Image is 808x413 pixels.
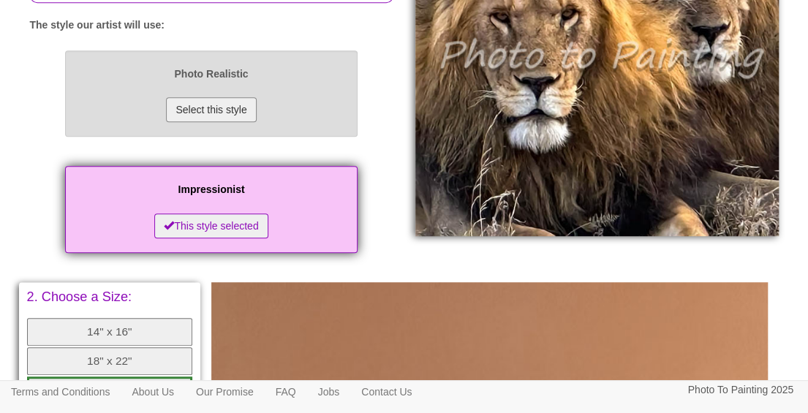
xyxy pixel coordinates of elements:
button: 24" x 28" [27,376,193,406]
p: Photo Realistic [80,65,343,83]
label: The style our artist will use: [30,18,165,32]
a: About Us [121,381,185,403]
a: Jobs [307,381,351,403]
a: Contact Us [350,381,423,403]
button: Select this style [166,97,256,122]
button: 18" x 22" [27,347,193,375]
p: Impressionist [80,181,343,199]
p: Photo To Painting 2025 [687,381,793,399]
p: 2. Choose a Size: [27,290,193,303]
a: FAQ [265,381,307,403]
button: This style selected [154,213,268,238]
a: Our Promise [185,381,265,403]
button: 14" x 16" [27,318,193,346]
